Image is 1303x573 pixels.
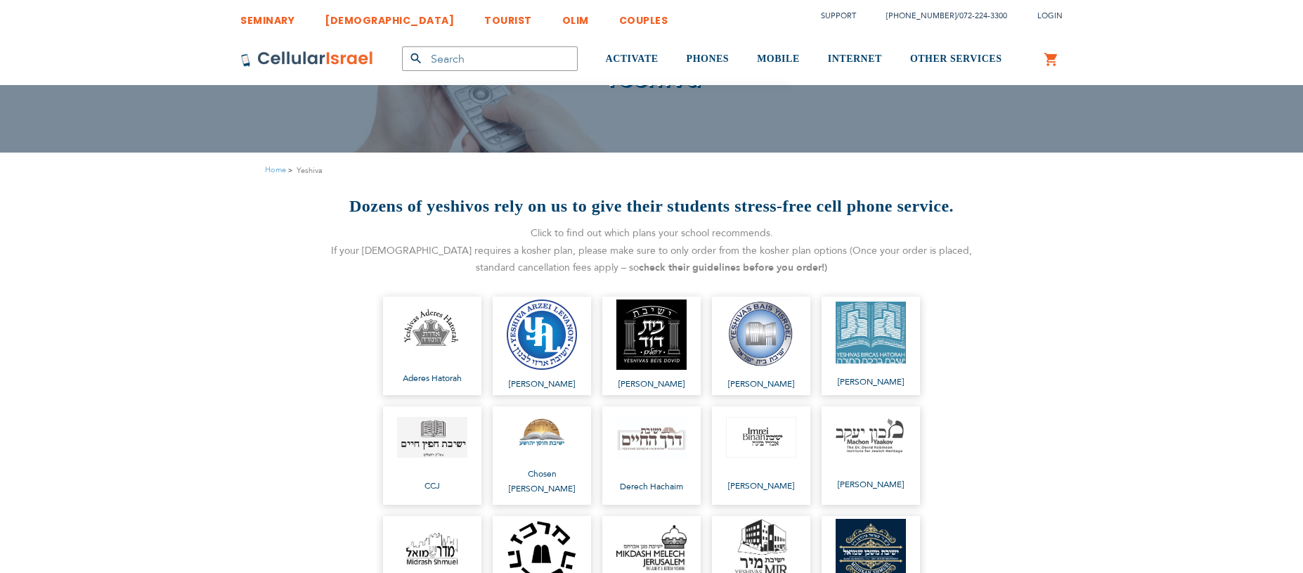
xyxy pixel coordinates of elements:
strong: check their guidelines before you order!) [639,261,827,274]
img: Bircas Hatorah [836,302,906,363]
a: COUPLES [619,4,668,30]
input: Search [402,46,578,71]
span: CCJ [397,479,467,494]
a: SEMINARY [240,4,294,30]
a: Chosen [PERSON_NAME] [493,406,591,505]
span: Derech Hachaim [616,479,687,494]
span: OTHER SERVICES [910,53,1002,64]
span: MOBILE [757,53,800,64]
a: OTHER SERVICES [910,33,1002,86]
span: Chosen [PERSON_NAME] [507,467,577,496]
h2: Dozens of yeshivos rely on us to give their students stress-free cell phone service. [323,195,980,218]
a: [PHONE_NUMBER] [886,11,957,21]
img: Cellular Israel Logo [240,51,374,67]
strong: Yeshiva [297,164,323,177]
a: OLIM [562,4,589,30]
img: Aderes Hatorah [397,305,467,354]
a: TOURIST [484,4,532,30]
a: MOBILE [757,33,800,86]
a: 072-224-3300 [959,11,1007,21]
img: Bais Yisroel [726,300,796,370]
img: Arzei Levanon [507,300,577,370]
a: ACTIVATE [606,33,659,86]
span: [PERSON_NAME] [507,377,577,392]
span: Login [1037,11,1063,21]
span: [PERSON_NAME] [726,479,796,494]
img: CCJ [397,417,467,458]
img: Machon Yaakov [836,418,906,453]
a: Home [265,165,286,175]
img: Imrei Binah [726,417,796,458]
a: [PERSON_NAME] [712,406,810,505]
img: Mikdash Melech [616,525,687,569]
a: CCJ [383,406,481,505]
span: [PERSON_NAME] [616,377,687,392]
a: Aderes Hatorah [383,297,481,395]
div: Click to find out which plans your school recommends. If your [DEMOGRAPHIC_DATA] requires a koshe... [323,225,980,277]
span: INTERNET [828,53,882,64]
span: Aderes Hatorah [397,371,467,386]
span: [PERSON_NAME] [726,377,796,392]
span: PHONES [687,53,730,64]
a: [PERSON_NAME] [822,297,920,395]
a: [PERSON_NAME] [712,297,810,395]
span: [PERSON_NAME] [836,375,906,389]
a: [PERSON_NAME] [493,297,591,395]
a: PHONES [687,33,730,86]
a: INTERNET [828,33,882,86]
span: ACTIVATE [606,53,659,64]
a: Derech Hachaim [602,406,701,505]
a: [DEMOGRAPHIC_DATA] [325,4,454,30]
a: [PERSON_NAME] [822,406,920,505]
img: Bais Dovid [616,300,687,370]
img: Chosen Yehoshua [507,414,577,452]
img: Derech Hachaim [616,416,687,460]
span: [PERSON_NAME] [836,477,906,492]
a: [PERSON_NAME] [602,297,701,395]
a: Support [821,11,856,21]
li: / [872,6,1007,26]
